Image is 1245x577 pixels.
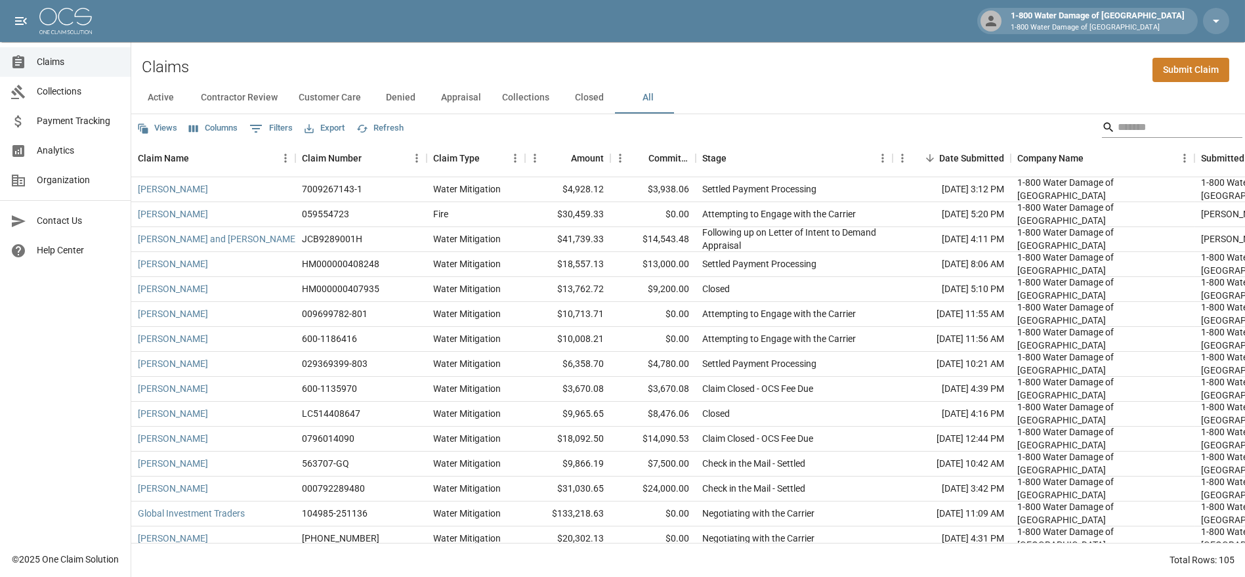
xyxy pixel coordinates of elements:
[131,82,190,114] button: Active
[702,182,816,196] div: Settled Payment Processing
[433,507,501,520] div: Water Mitigation
[433,232,501,246] div: Water Mitigation
[893,227,1011,252] div: [DATE] 4:11 PM
[433,207,448,221] div: Fire
[525,452,610,477] div: $9,866.19
[8,8,34,34] button: open drawer
[893,402,1011,427] div: [DATE] 4:16 PM
[525,140,610,177] div: Amount
[505,148,525,168] button: Menu
[553,149,571,167] button: Sort
[525,327,610,352] div: $10,008.21
[525,277,610,302] div: $13,762.72
[186,118,241,139] button: Select columns
[138,307,208,320] a: [PERSON_NAME]
[1170,553,1234,566] div: Total Rows: 105
[893,377,1011,402] div: [DATE] 4:39 PM
[433,457,501,470] div: Water Mitigation
[433,257,501,270] div: Water Mitigation
[131,82,1245,114] div: dynamic tabs
[433,307,501,320] div: Water Mitigation
[407,148,427,168] button: Menu
[302,232,362,246] div: JCB9289001H
[525,177,610,202] div: $4,928.12
[138,482,208,495] a: [PERSON_NAME]
[525,302,610,327] div: $10,713.71
[1017,450,1188,477] div: 1-800 Water Damage of Athens
[302,140,362,177] div: Claim Number
[37,144,120,158] span: Analytics
[288,82,371,114] button: Customer Care
[610,477,696,502] div: $24,000.00
[893,140,1011,177] div: Date Submitted
[893,327,1011,352] div: [DATE] 11:56 AM
[138,507,245,520] a: Global Investment Traders
[893,502,1011,526] div: [DATE] 11:09 AM
[525,477,610,502] div: $31,030.65
[1017,425,1188,452] div: 1-800 Water Damage of Athens
[893,177,1011,202] div: [DATE] 3:12 PM
[610,377,696,402] div: $3,670.08
[246,118,296,139] button: Show filters
[302,532,379,545] div: 300-0102099-2025
[39,8,92,34] img: ocs-logo-white-transparent.png
[702,457,805,470] div: Check in the Mail - Settled
[37,244,120,257] span: Help Center
[893,277,1011,302] div: [DATE] 5:10 PM
[630,149,648,167] button: Sort
[37,114,120,128] span: Payment Tracking
[525,526,610,551] div: $20,302.13
[37,214,120,228] span: Contact Us
[702,432,813,445] div: Claim Closed - OCS Fee Due
[138,382,208,395] a: [PERSON_NAME]
[37,173,120,187] span: Organization
[301,118,348,139] button: Export
[302,432,354,445] div: 0796014090
[525,148,545,168] button: Menu
[1017,301,1188,327] div: 1-800 Water Damage of Athens
[431,82,492,114] button: Appraisal
[433,282,501,295] div: Water Mitigation
[131,140,295,177] div: Claim Name
[1011,22,1185,33] p: 1-800 Water Damage of [GEOGRAPHIC_DATA]
[571,140,604,177] div: Amount
[433,382,501,395] div: Water Mitigation
[138,257,208,270] a: [PERSON_NAME]
[893,148,912,168] button: Menu
[433,357,501,370] div: Water Mitigation
[702,282,730,295] div: Closed
[138,457,208,470] a: [PERSON_NAME]
[138,432,208,445] a: [PERSON_NAME]
[142,58,189,77] h2: Claims
[302,507,368,520] div: 104985-251136
[302,282,379,295] div: HM000000407935
[727,149,745,167] button: Sort
[610,502,696,526] div: $0.00
[492,82,560,114] button: Collections
[525,427,610,452] div: $18,092.50
[433,140,480,177] div: Claim Type
[1152,58,1229,82] a: Submit Claim
[302,307,368,320] div: 009699782-801
[371,82,431,114] button: Denied
[610,427,696,452] div: $14,090.53
[610,526,696,551] div: $0.00
[696,140,893,177] div: Stage
[362,149,380,167] button: Sort
[433,532,501,545] div: Water Mitigation
[921,149,939,167] button: Sort
[433,182,501,196] div: Water Mitigation
[302,257,379,270] div: HM000000408248
[648,140,689,177] div: Committed Amount
[610,302,696,327] div: $0.00
[560,82,619,114] button: Closed
[12,553,119,566] div: © 2025 One Claim Solution
[1084,149,1102,167] button: Sort
[433,482,501,495] div: Water Mitigation
[525,202,610,227] div: $30,459.33
[302,332,357,345] div: 600-1186416
[138,182,208,196] a: [PERSON_NAME]
[610,227,696,252] div: $14,543.48
[610,327,696,352] div: $0.00
[525,227,610,252] div: $41,739.33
